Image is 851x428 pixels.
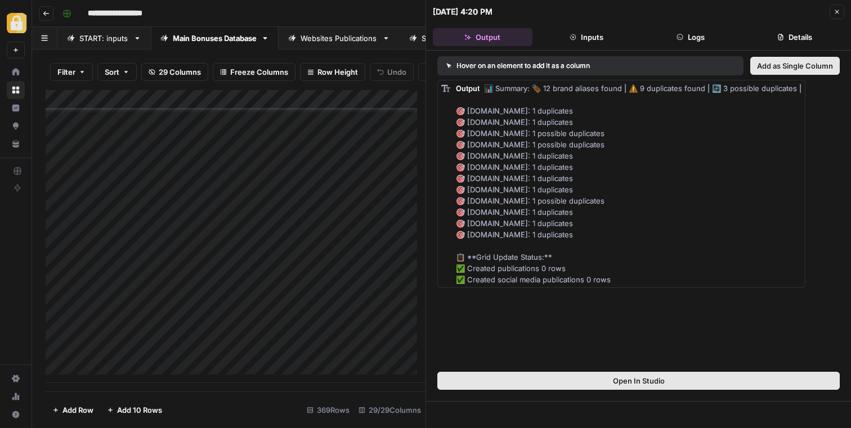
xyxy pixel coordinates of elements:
[7,81,25,99] a: Browse
[745,28,844,46] button: Details
[57,27,151,49] a: START: inputs
[50,63,93,81] button: Filter
[173,33,257,44] div: Main Bonuses Database
[433,6,492,17] div: [DATE] 4:20 PM
[437,372,840,390] button: Open In Studio
[159,66,201,78] span: 29 Columns
[317,66,358,78] span: Row Height
[213,63,295,81] button: Freeze Columns
[300,63,365,81] button: Row Height
[613,375,665,386] span: Open In Studio
[7,99,25,117] a: Insights
[97,63,137,81] button: Sort
[302,401,354,419] div: 369 Rows
[354,401,425,419] div: 29/29 Columns
[301,33,378,44] div: Websites Publications
[7,9,25,37] button: Workspace: Adzz
[7,135,25,153] a: Your Data
[7,63,25,81] a: Home
[105,66,119,78] span: Sort
[400,27,532,49] a: Social media publications
[7,370,25,388] a: Settings
[7,388,25,406] a: Usage
[279,27,400,49] a: Websites Publications
[456,84,801,284] span: 📊 Summary: 🏷️ 12 brand aliases found | ⚠️ 9 duplicates found | 🔄 3 possible duplicates | 🎯 [DOMAI...
[46,401,100,419] button: Add Row
[387,66,406,78] span: Undo
[7,13,27,33] img: Adzz Logo
[433,28,532,46] button: Output
[57,66,75,78] span: Filter
[62,404,93,416] span: Add Row
[446,61,662,71] div: Hover on an element to add it as a column
[757,60,833,71] span: Add as Single Column
[230,66,288,78] span: Freeze Columns
[641,28,741,46] button: Logs
[79,33,129,44] div: START: inputs
[141,63,208,81] button: 29 Columns
[537,28,637,46] button: Inputs
[117,404,162,416] span: Add 10 Rows
[7,406,25,424] button: Help + Support
[370,63,414,81] button: Undo
[750,57,840,75] button: Add as Single Column
[7,117,25,135] a: Opportunities
[100,401,169,419] button: Add 10 Rows
[456,84,480,93] span: Output
[151,27,279,49] a: Main Bonuses Database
